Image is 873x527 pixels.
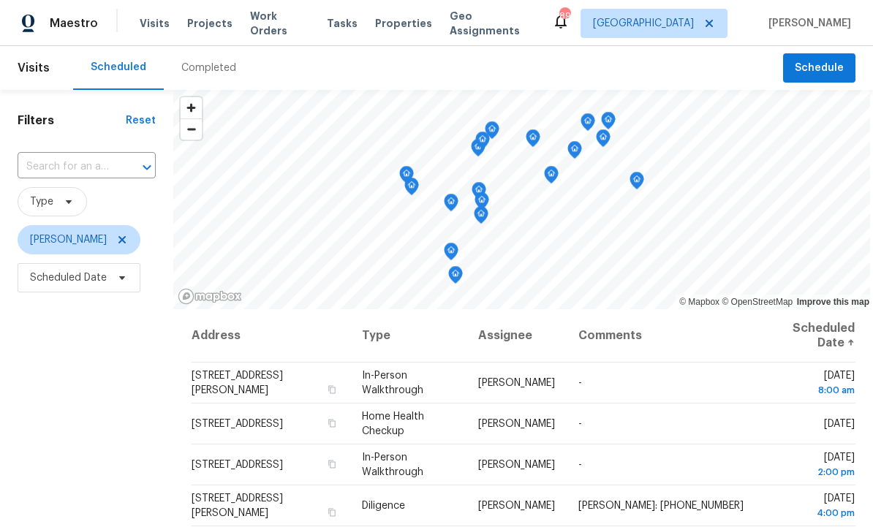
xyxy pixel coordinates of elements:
[18,156,115,178] input: Search for an address...
[778,371,855,398] span: [DATE]
[475,192,489,215] div: Map marker
[50,16,98,31] span: Maestro
[475,132,490,154] div: Map marker
[126,113,156,128] div: Reset
[544,166,559,189] div: Map marker
[173,90,870,309] canvas: Map
[192,371,283,395] span: [STREET_ADDRESS][PERSON_NAME]
[325,458,339,471] button: Copy Address
[478,501,555,511] span: [PERSON_NAME]
[444,194,458,216] div: Map marker
[593,16,694,31] span: [GEOGRAPHIC_DATA]
[601,112,616,134] div: Map marker
[466,309,567,363] th: Assignee
[778,465,855,479] div: 2:00 pm
[137,157,157,178] button: Open
[362,371,423,395] span: In-Person Walkthrough
[778,383,855,398] div: 8:00 am
[596,129,611,152] div: Map marker
[448,266,463,289] div: Map marker
[778,493,855,520] span: [DATE]
[362,412,424,436] span: Home Health Checkup
[444,243,458,265] div: Map marker
[567,309,766,363] th: Comments
[192,460,283,470] span: [STREET_ADDRESS]
[450,9,534,38] span: Geo Assignments
[630,172,644,194] div: Map marker
[778,452,855,479] span: [DATE]
[824,419,855,429] span: [DATE]
[559,9,570,23] div: 89
[474,206,488,229] div: Map marker
[399,166,414,189] div: Map marker
[187,16,233,31] span: Projects
[578,419,582,429] span: -
[375,16,432,31] span: Properties
[766,309,855,363] th: Scheduled Date ↑
[578,378,582,388] span: -
[192,493,283,518] span: [STREET_ADDRESS][PERSON_NAME]
[30,232,107,247] span: [PERSON_NAME]
[783,53,855,83] button: Schedule
[192,419,283,429] span: [STREET_ADDRESS]
[679,297,719,307] a: Mapbox
[325,506,339,519] button: Copy Address
[778,506,855,520] div: 4:00 pm
[581,113,595,136] div: Map marker
[30,270,107,285] span: Scheduled Date
[181,118,202,140] button: Zoom out
[18,113,126,128] h1: Filters
[362,452,423,477] span: In-Person Walkthrough
[91,60,146,75] div: Scheduled
[181,61,236,75] div: Completed
[472,182,486,205] div: Map marker
[140,16,170,31] span: Visits
[478,460,555,470] span: [PERSON_NAME]
[30,194,53,209] span: Type
[722,297,793,307] a: OpenStreetMap
[471,139,485,162] div: Map marker
[178,288,242,305] a: Mapbox homepage
[526,129,540,152] div: Map marker
[578,460,582,470] span: -
[325,383,339,396] button: Copy Address
[567,141,582,164] div: Map marker
[478,378,555,388] span: [PERSON_NAME]
[763,16,851,31] span: [PERSON_NAME]
[181,97,202,118] button: Zoom in
[191,309,350,363] th: Address
[795,59,844,77] span: Schedule
[18,52,50,84] span: Visits
[478,419,555,429] span: [PERSON_NAME]
[327,18,358,29] span: Tasks
[578,501,744,511] span: [PERSON_NAME]: [PHONE_NUMBER]
[250,9,309,38] span: Work Orders
[404,178,419,200] div: Map marker
[485,121,499,144] div: Map marker
[325,417,339,430] button: Copy Address
[362,501,405,511] span: Diligence
[797,297,869,307] a: Improve this map
[350,309,466,363] th: Type
[181,119,202,140] span: Zoom out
